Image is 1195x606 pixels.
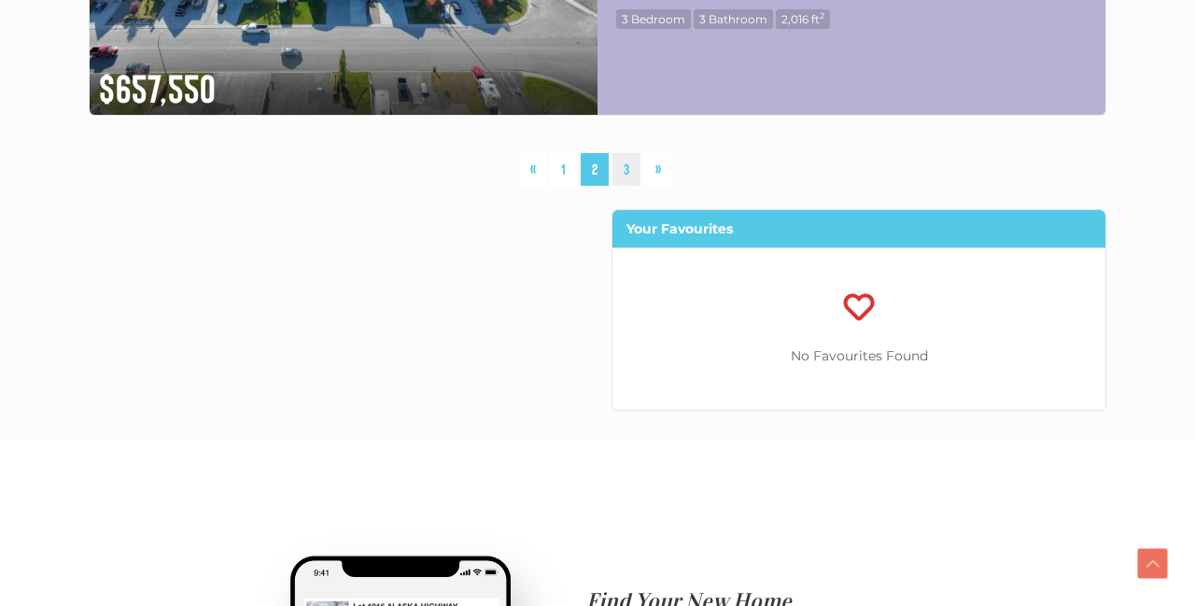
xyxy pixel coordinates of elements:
a: 3 [612,153,640,186]
a: 1 [550,153,577,186]
span: 2 [581,153,609,186]
p: No Favourites Found [612,345,1105,368]
sup: 2 [820,10,824,21]
div: $657,550 [90,51,597,115]
a: « [519,153,547,186]
span: 2,016 ft [776,9,830,29]
span: 3 Bedroom [616,9,691,29]
strong: Your Favourites [626,220,733,237]
a: » [644,153,672,186]
span: 3 Bathroom [694,9,773,29]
